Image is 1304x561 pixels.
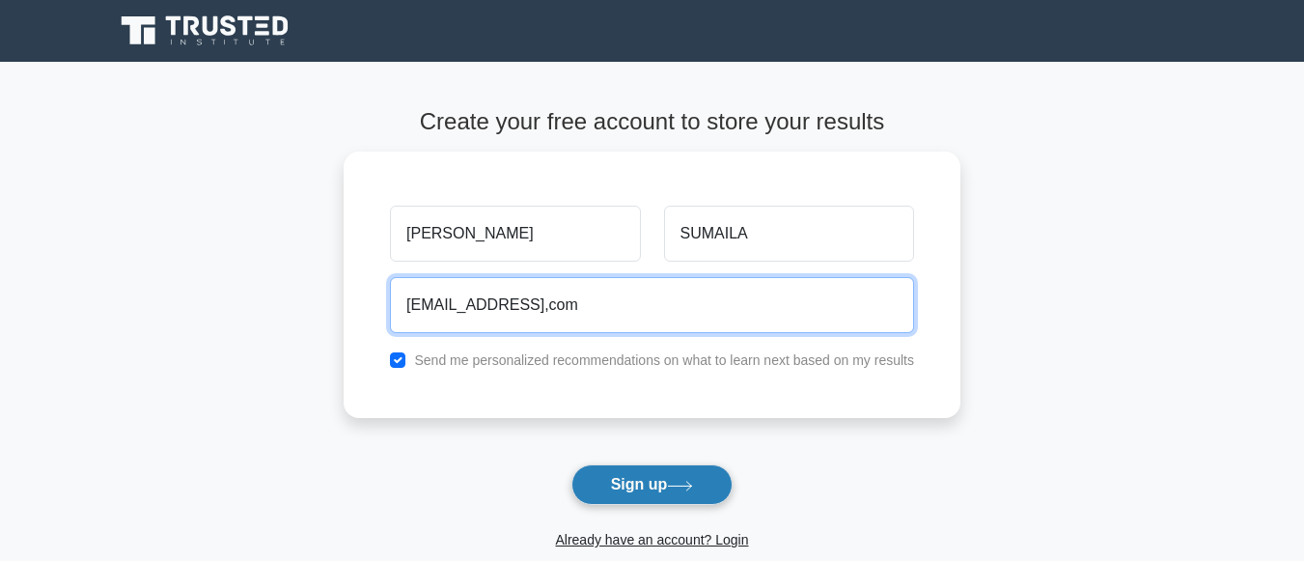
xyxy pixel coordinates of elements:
[414,352,914,368] label: Send me personalized recommendations on what to learn next based on my results
[390,277,914,333] input: Email
[571,464,734,505] button: Sign up
[555,532,748,547] a: Already have an account? Login
[390,206,640,262] input: First name
[664,206,914,262] input: Last name
[344,108,960,136] h4: Create your free account to store your results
